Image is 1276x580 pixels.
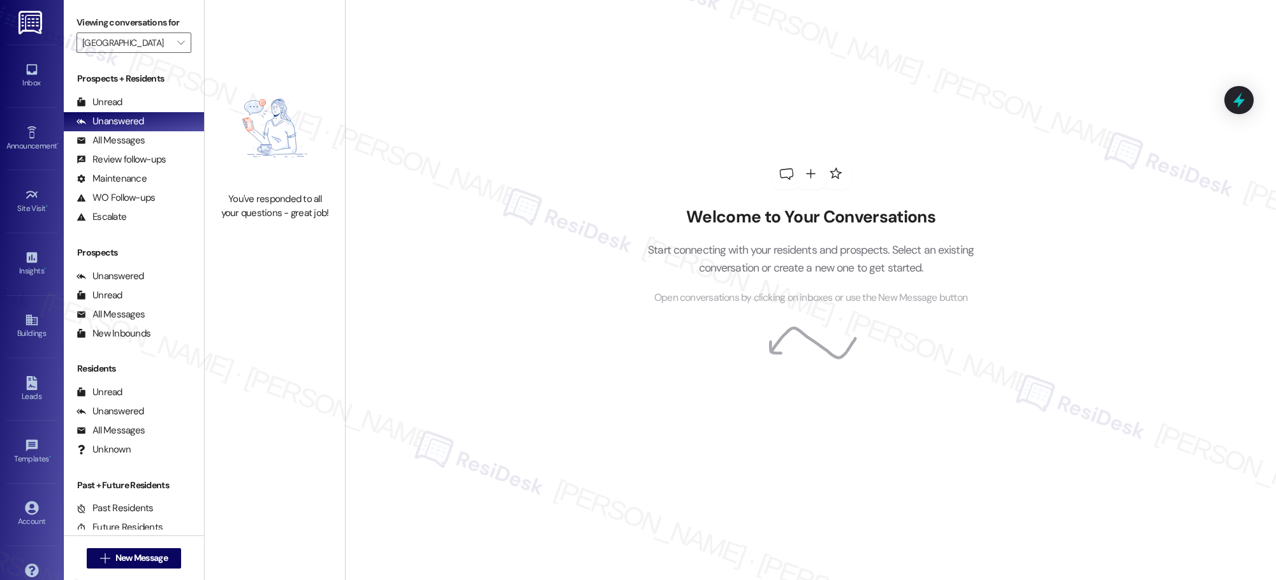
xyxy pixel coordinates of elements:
div: You've responded to all your questions - great job! [219,192,331,220]
a: Leads [6,372,57,407]
i:  [177,38,184,48]
div: Unanswered [77,270,144,283]
div: New Inbounds [77,327,150,340]
button: New Message [87,548,181,569]
div: Maintenance [77,172,147,185]
div: Unanswered [77,115,144,128]
input: All communities [82,33,171,53]
i:  [100,553,110,563]
span: • [49,453,51,461]
div: Prospects + Residents [64,72,204,85]
div: Unanswered [77,405,144,418]
div: Unread [77,96,122,109]
h2: Welcome to Your Conversations [629,207,994,228]
div: Unread [77,289,122,302]
a: Buildings [6,309,57,344]
img: empty-state [219,70,331,186]
a: Inbox [6,59,57,93]
div: Prospects [64,246,204,259]
div: Residents [64,362,204,375]
a: Insights • [6,247,57,281]
label: Viewing conversations for [77,13,191,33]
a: Site Visit • [6,184,57,219]
div: Past + Future Residents [64,479,204,492]
span: Open conversations by clicking on inboxes or use the New Message button [654,290,967,306]
div: Future Residents [77,521,163,534]
a: Templates • [6,435,57,469]
div: Review follow-ups [77,153,166,166]
span: • [44,265,46,273]
span: • [57,140,59,149]
img: ResiDesk Logo [18,11,45,34]
div: Past Residents [77,502,154,515]
a: Account [6,497,57,532]
div: Unread [77,386,122,399]
div: Escalate [77,210,126,224]
div: Unknown [77,443,131,456]
div: WO Follow-ups [77,191,155,205]
div: All Messages [77,424,145,437]
span: • [46,202,48,211]
div: All Messages [77,308,145,321]
span: New Message [115,551,168,565]
p: Start connecting with your residents and prospects. Select an existing conversation or create a n... [629,241,994,277]
div: All Messages [77,134,145,147]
